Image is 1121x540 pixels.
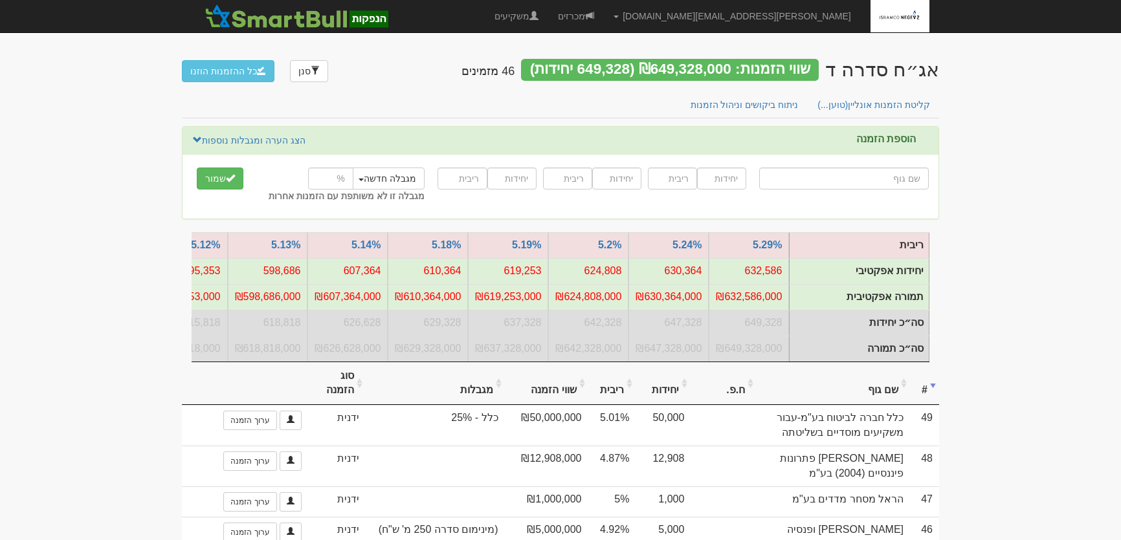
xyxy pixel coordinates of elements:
td: ₪12,908,000 [505,446,588,486]
td: סה״כ תמורה [388,336,468,362]
td: 47 [910,486,939,517]
img: SmartBull Logo [201,3,392,29]
td: יחידות אפקטיבי [228,258,308,284]
input: יחידות [697,167,746,189]
td: 1,000 [636,486,691,517]
input: יחידות [592,167,641,189]
a: הצג הערה ומגבלות נוספות [192,133,306,147]
button: כל ההזמנות הוזנו [182,60,274,82]
th: שם גוף: activate to sort column ascending [757,362,910,405]
label: מגבלה זו לא משותפת עם הזמנות אחרות [269,189,425,202]
div: ישראמקו יה"ש-ד-שקלית - אג״ח (סדרה ד) - הנפקה לציבור [825,59,939,80]
td: סה״כ יחידות [548,310,628,336]
td: ₪1,000,000 [505,486,588,517]
td: סה״כ יחידות [388,310,468,336]
td: יחידות אפקטיבי [790,259,929,285]
td: תמורה אפקטיבית [228,284,308,310]
th: יחידות: activate to sort column ascending [636,362,691,405]
td: 49 [910,405,939,446]
td: 5.01% [588,405,636,446]
a: 5.19% [512,239,541,250]
td: סה״כ תמורה [228,336,308,362]
td: סה״כ יחידות [468,310,548,336]
a: ניתוח ביקושים וניהול הזמנות [680,91,809,118]
span: כלל - 25% [372,411,498,426]
th: שווי הזמנה: activate to sort column ascending [505,362,588,405]
td: יחידות אפקטיבי [628,258,709,284]
th: ריבית: activate to sort column ascending [588,362,636,405]
span: (טוען...) [817,100,848,110]
span: (מינימום סדרה 250 מ' ש"ח) [372,523,498,537]
div: שווי הזמנות: ₪649,328,000 (649,328 יחידות) [521,59,819,81]
a: קליטת הזמנות אונליין(טוען...) [807,91,940,118]
button: מגבלה חדשה [350,167,425,189]
button: שמור [197,167,243,189]
a: 5.13% [271,239,300,250]
td: ידנית [308,405,365,446]
td: סה״כ יחידות [628,310,709,336]
td: תמורה אפקטיבית [548,284,628,310]
a: ערוך הזמנה [223,451,276,471]
a: 5.24% [672,239,702,250]
td: יחידות אפקטיבי [709,258,789,284]
label: הוספת הזמנה [856,133,916,145]
td: 4.87% [588,446,636,486]
td: סה״כ תמורה [548,336,628,362]
td: סה״כ תמורה [468,336,548,362]
td: תמורה אפקטיבית [307,284,388,310]
td: יחידות אפקטיבי [468,258,548,284]
input: ריבית [438,167,487,189]
a: 5.12% [191,239,220,250]
input: יחידות [487,167,537,189]
input: ריבית [648,167,697,189]
a: 5.2% [598,239,621,250]
td: סה״כ תמורה [709,336,789,362]
td: סה״כ יחידות [709,310,789,336]
td: סה״כ תמורה [790,336,929,362]
h4: 46 מזמינים [461,65,515,78]
a: ערוך הזמנה [223,492,276,512]
a: 5.18% [432,239,461,250]
td: כלל חברה לביטוח בע"מ-עבור משקיעים מוסדיים בשליטתה [757,405,910,446]
td: 50,000 [636,405,691,446]
td: תמורה אפקטיבית [388,284,468,310]
td: סה״כ יחידות [790,310,929,336]
td: ריבית [790,233,929,259]
td: ידנית [308,446,365,486]
td: 48 [910,446,939,486]
input: % [308,167,353,189]
td: סה״כ תמורה [628,336,709,362]
input: שם גוף [759,167,929,189]
a: ערוך הזמנה [223,411,276,430]
td: [PERSON_NAME] פתרונות פיננסיים (2004) בע"מ [757,446,910,486]
a: 5.29% [753,239,782,250]
td: יחידות אפקטיבי [307,258,388,284]
td: סה״כ יחידות [228,310,308,336]
td: יחידות אפקטיבי [388,258,468,284]
td: תמורה אפקטיבית [468,284,548,310]
td: סה״כ תמורה [307,336,388,362]
th: מגבלות: activate to sort column ascending [366,362,505,405]
input: ריבית [543,167,592,189]
td: תמורה אפקטיבית [709,284,789,310]
td: סה״כ יחידות [307,310,388,336]
td: יחידות אפקטיבי [548,258,628,284]
td: ידנית [308,486,365,517]
td: תמורה אפקטיבית [628,284,709,310]
td: תמורה אפקטיבית [790,285,929,310]
th: #: activate to sort column ascending [910,362,939,405]
td: ₪50,000,000 [505,405,588,446]
a: סנן [290,60,328,82]
th: ח.פ.: activate to sort column ascending [691,362,757,405]
a: 5.14% [351,239,381,250]
td: 5% [588,486,636,517]
td: הראל מסחר מדדים בע"מ [757,486,910,517]
th: סוג הזמנה: activate to sort column ascending [308,362,365,405]
td: 12,908 [636,446,691,486]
